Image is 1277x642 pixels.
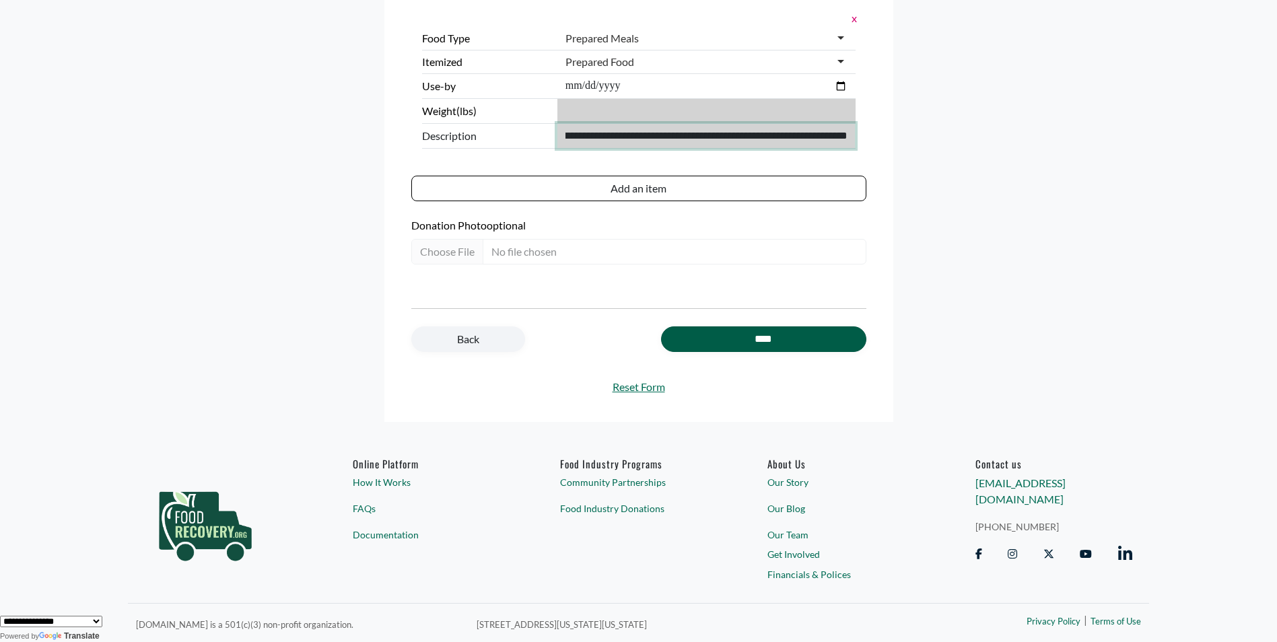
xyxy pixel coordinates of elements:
a: Our Story [767,475,924,489]
span: optional [487,219,526,231]
h6: Online Platform [353,458,510,470]
a: Community Partnerships [560,475,717,489]
span: | [1084,612,1087,628]
a: [PHONE_NUMBER] [975,520,1132,534]
a: Reset Form [411,379,866,395]
span: Description [422,128,552,144]
div: Prepared Meals [565,32,639,45]
h6: Food Industry Programs [560,458,717,470]
a: About Us [767,458,924,470]
img: food_recovery_green_logo-76242d7a27de7ed26b67be613a865d9c9037ba317089b267e0515145e5e51427.png [145,458,266,585]
h6: Contact us [975,458,1132,470]
span: (lbs) [456,104,477,117]
label: Donation Photo [411,217,866,234]
a: Documentation [353,528,510,542]
div: Prepared Food [565,55,634,69]
a: FAQs [353,501,510,515]
button: Add an item [411,176,866,201]
label: Itemized [422,54,552,70]
a: Food Industry Donations [560,501,717,515]
a: Financials & Polices [767,567,924,581]
label: Food Type [422,30,552,46]
a: Our Blog [767,501,924,515]
a: Get Involved [767,547,924,561]
a: Our Team [767,528,924,542]
a: Translate [39,631,100,641]
label: Weight [422,103,552,119]
a: [EMAIL_ADDRESS][DOMAIN_NAME] [975,476,1066,505]
label: Use-by [422,78,552,94]
a: Back [411,326,525,352]
img: Google Translate [39,632,64,641]
button: x [848,9,856,27]
a: How It Works [353,475,510,489]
